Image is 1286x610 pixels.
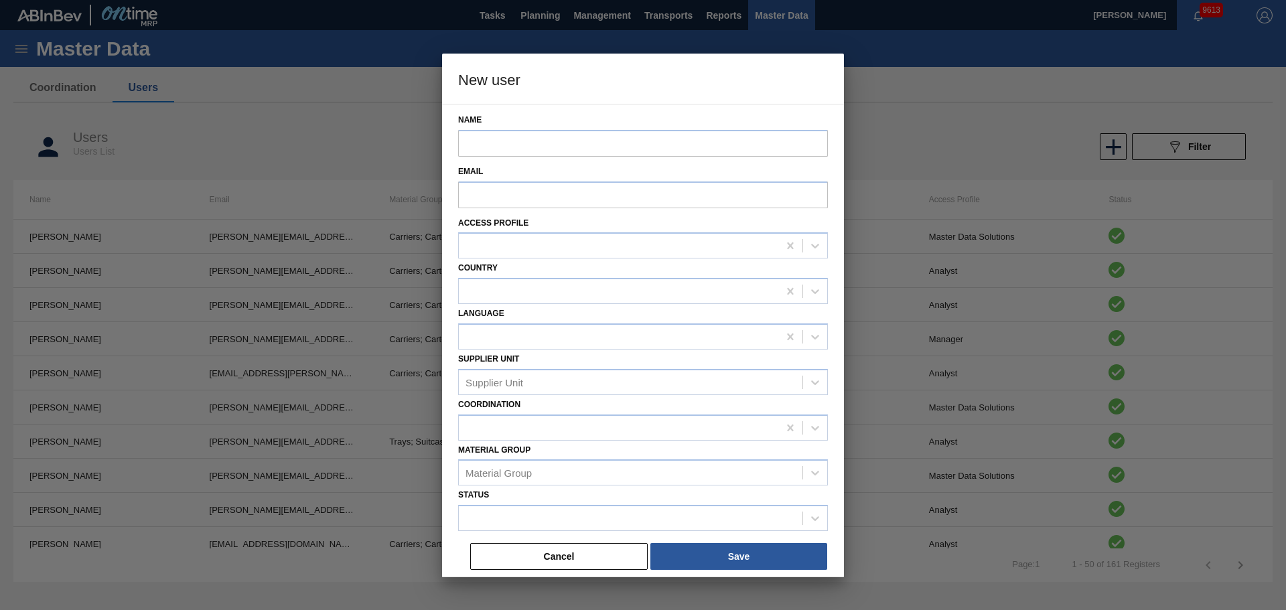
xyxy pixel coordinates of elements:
[650,543,827,570] button: Save
[458,400,520,409] label: Coordination
[470,543,648,570] button: Cancel
[458,263,498,273] label: Country
[458,354,519,364] label: Supplier Unit
[442,54,844,104] h3: New user
[458,309,504,318] label: Language
[466,467,532,479] div: Material Group
[458,162,828,181] label: Email
[458,445,530,455] label: Material Group
[458,490,489,500] label: Status
[458,110,828,130] label: Name
[466,376,523,388] div: Supplier Unit
[458,218,528,228] label: Access Profile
